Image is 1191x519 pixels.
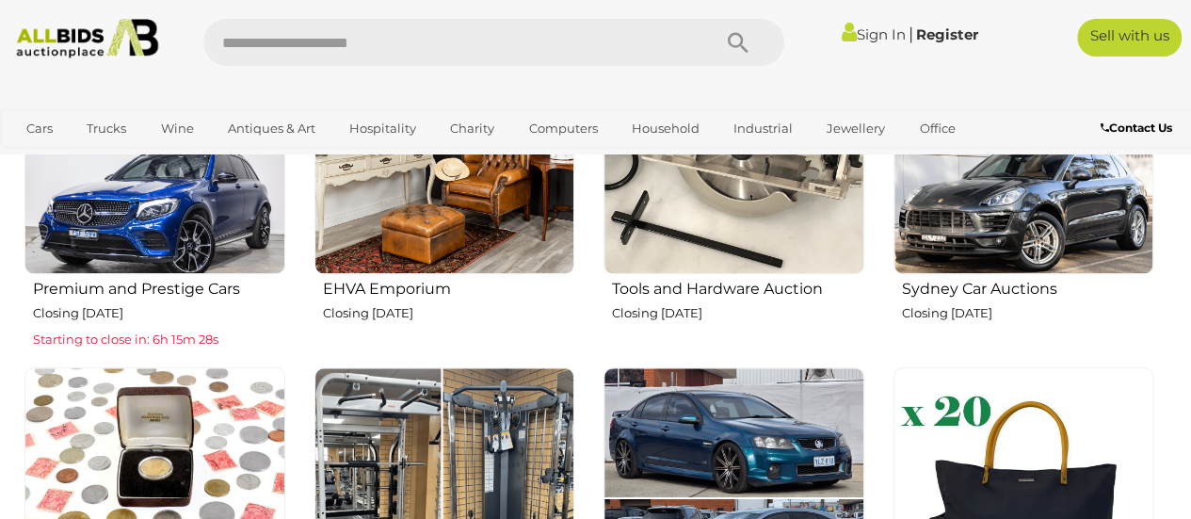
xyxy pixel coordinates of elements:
a: Tools and Hardware Auction Closing [DATE] [603,13,864,352]
a: Premium and Prestige Cars Closing [DATE] Starting to close in: 6h 15m 28s [24,13,285,352]
a: Contact Us [1101,118,1177,138]
a: Sell with us [1077,19,1182,57]
a: Cars [14,113,65,144]
a: Industrial [721,113,805,144]
a: EHVA Emporium Closing [DATE] [314,13,575,352]
button: Search [690,19,784,66]
a: Trucks [74,113,138,144]
a: Household [620,113,712,144]
p: Closing [DATE] [323,302,575,324]
a: Register [916,25,978,43]
img: Allbids.com.au [8,19,166,58]
span: | [909,24,913,44]
a: [GEOGRAPHIC_DATA] [87,144,245,175]
h2: Sydney Car Auctions [902,276,1154,298]
b: Contact Us [1101,121,1172,135]
a: Wine [148,113,205,144]
a: Jewellery [814,113,897,144]
p: Closing [DATE] [902,302,1154,324]
a: Hospitality [337,113,428,144]
a: Computers [516,113,609,144]
p: Closing [DATE] [612,302,864,324]
span: Starting to close in: 6h 15m 28s [33,332,218,347]
a: Sign In [842,25,906,43]
p: Closing [DATE] [33,302,285,324]
a: Office [907,113,967,144]
h2: Premium and Prestige Cars [33,276,285,298]
h2: Tools and Hardware Auction [612,276,864,298]
h2: EHVA Emporium [323,276,575,298]
a: Sports [14,144,77,175]
a: Antiques & Art [216,113,328,144]
a: Charity [438,113,507,144]
a: Sydney Car Auctions Closing [DATE] [893,13,1154,352]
